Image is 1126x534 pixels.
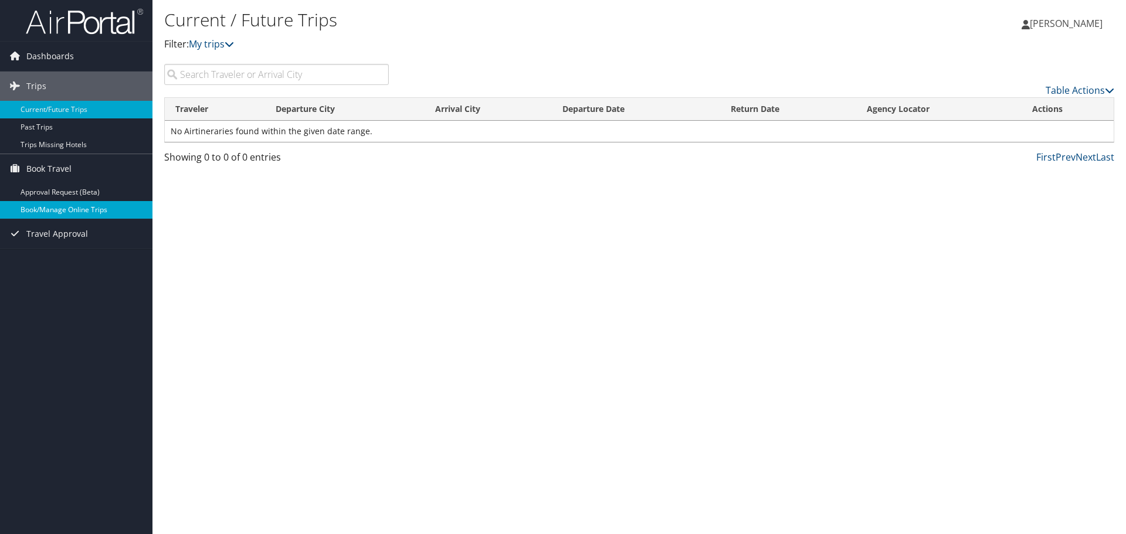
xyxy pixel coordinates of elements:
span: Book Travel [26,154,72,183]
a: Prev [1056,151,1076,164]
th: Agency Locator: activate to sort column ascending [856,98,1022,121]
p: Filter: [164,37,798,52]
a: Next [1076,151,1096,164]
input: Search Traveler or Arrival City [164,64,389,85]
a: [PERSON_NAME] [1022,6,1114,41]
img: airportal-logo.png [26,8,143,35]
span: [PERSON_NAME] [1030,17,1103,30]
th: Departure Date: activate to sort column descending [552,98,720,121]
span: Travel Approval [26,219,88,249]
a: Last [1096,151,1114,164]
td: No Airtineraries found within the given date range. [165,121,1114,142]
th: Traveler: activate to sort column ascending [165,98,265,121]
span: Dashboards [26,42,74,71]
th: Actions [1022,98,1114,121]
a: Table Actions [1046,84,1114,97]
th: Return Date: activate to sort column ascending [720,98,856,121]
th: Arrival City: activate to sort column ascending [425,98,552,121]
a: My trips [189,38,234,50]
div: Showing 0 to 0 of 0 entries [164,150,389,170]
h1: Current / Future Trips [164,8,798,32]
span: Trips [26,72,46,101]
a: First [1036,151,1056,164]
th: Departure City: activate to sort column ascending [265,98,425,121]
